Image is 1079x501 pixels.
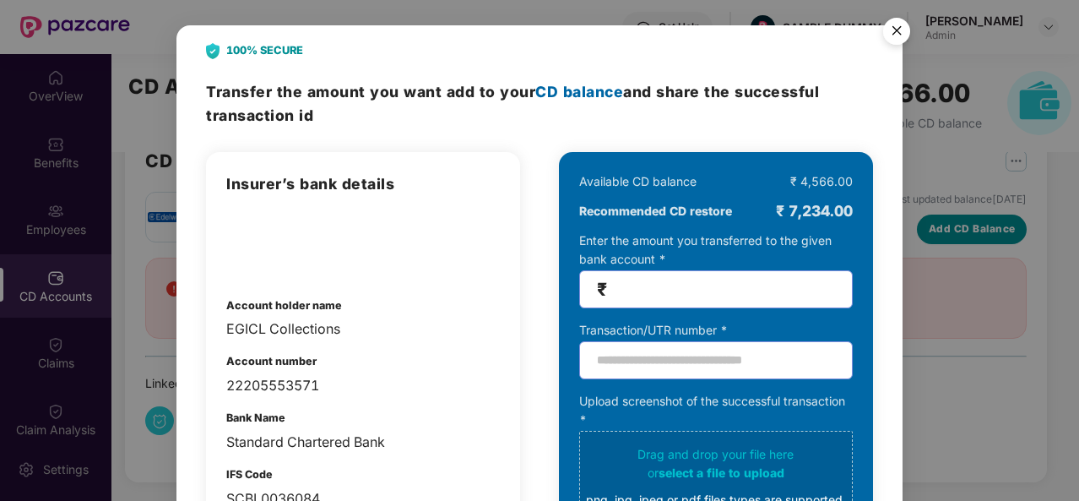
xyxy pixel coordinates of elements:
[790,172,853,191] div: ₹ 4,566.00
[579,172,697,191] div: Available CD balance
[226,172,500,196] h3: Insurer’s bank details
[226,468,273,481] b: IFS Code
[659,466,784,480] span: select a file to upload
[370,83,623,101] span: you want add to your
[226,432,500,453] div: Standard Chartered Bank
[226,375,500,396] div: 22205553571
[206,43,220,59] img: svg+xml;base64,PHN2ZyB4bWxucz0iaHR0cDovL3d3dy53My5vcmcvMjAwMC9zdmciIHdpZHRoPSIyNCIgaGVpZ2h0PSIyOC...
[226,319,500,340] div: EGICL Collections
[579,321,853,340] div: Transaction/UTR number *
[579,202,732,221] b: Recommended CD restore
[226,411,285,424] b: Bank Name
[873,10,920,57] img: svg+xml;base64,PHN2ZyB4bWxucz0iaHR0cDovL3d3dy53My5vcmcvMjAwMC9zdmciIHdpZHRoPSI1NiIgaGVpZ2h0PSI1Ni...
[535,83,623,101] span: CD balance
[586,464,846,482] div: or
[226,355,317,368] b: Account number
[776,199,853,223] div: ₹ 7,234.00
[206,80,873,127] h3: Transfer the amount and share the successful transaction id
[226,42,303,59] b: 100% SECURE
[873,9,919,55] button: Close
[597,280,607,299] span: ₹
[226,213,314,272] img: integrations
[226,299,342,312] b: Account holder name
[579,231,853,308] div: Enter the amount you transferred to the given bank account *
